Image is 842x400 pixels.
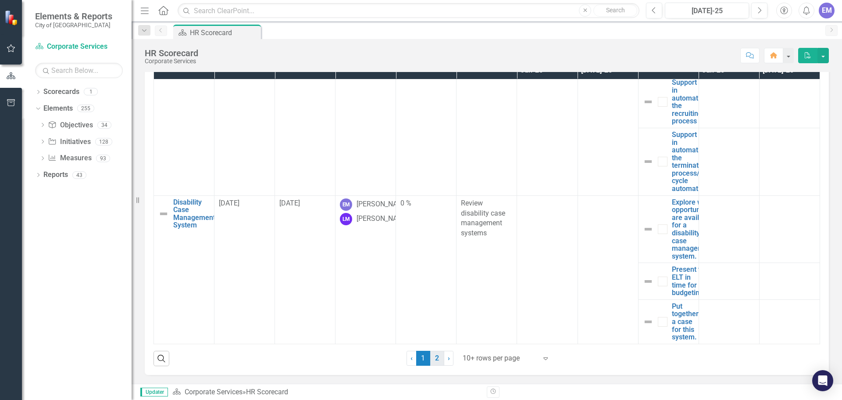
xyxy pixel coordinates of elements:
span: › [448,354,450,362]
img: Not Defined [643,97,653,107]
td: Double-Click to Edit [699,299,759,344]
div: [PERSON_NAME] [357,214,409,224]
span: Updater [140,388,168,396]
td: Double-Click to Edit [699,128,759,195]
a: Scorecards [43,87,79,97]
span: [DATE] [219,199,239,207]
td: Double-Click to Edit Right Click for Context Menu [638,263,699,299]
td: Double-Click to Edit [699,76,759,128]
div: HR Scorecard [190,27,259,38]
div: EM [340,198,352,211]
div: 43 [72,171,86,179]
a: Elements [43,104,73,114]
td: Double-Click to Edit [759,299,820,344]
button: EM [819,3,835,18]
span: 1 [416,351,430,366]
small: City of [GEOGRAPHIC_DATA] [35,22,112,29]
a: Present to ELT in time for budgeting. [672,266,706,296]
input: Search ClearPoint... [178,3,639,18]
span: Search [606,7,625,14]
img: Not Defined [643,224,653,234]
img: ClearPoint Strategy [4,10,20,25]
td: Double-Click to Edit Right Click for Context Menu [638,76,699,128]
a: Corporate Services [35,42,123,52]
div: 93 [96,155,110,162]
div: [PERSON_NAME] [357,199,409,209]
img: Not Defined [158,209,169,219]
img: Not Defined [643,276,653,287]
div: 128 [95,138,112,145]
div: Corporate Services [145,58,198,65]
div: HR Scorecard [145,48,198,58]
div: [DATE]-25 [668,6,746,16]
img: Not Defined [643,156,653,167]
a: Measures [48,153,91,163]
input: Search Below... [35,63,123,78]
div: Open Intercom Messenger [812,370,833,391]
a: Objectives [48,120,93,130]
td: Double-Click to Edit [759,263,820,299]
button: Search [593,4,637,17]
button: [DATE]-25 [665,3,749,18]
td: Double-Click to Edit [699,195,759,263]
td: Double-Click to Edit Right Click for Context Menu [638,195,699,263]
td: Double-Click to Edit [759,195,820,263]
td: Double-Click to Edit [517,195,578,344]
a: Support IT in automating the terminations process/full cycle automation [672,131,712,193]
td: Double-Click to Edit Right Click for Context Menu [638,128,699,195]
a: Disability Case Management System [173,198,215,229]
span: [DATE] [279,199,300,207]
a: Explore what opportunities are available for a disability case management system. [672,198,714,260]
td: Double-Click to Edit Right Click for Context Menu [638,299,699,344]
a: Corporate Services [185,388,243,396]
td: Double-Click to Edit [759,128,820,195]
td: Double-Click to Edit [396,195,457,344]
a: Support IT in automating the recruiting process [672,79,708,125]
div: 34 [97,121,111,129]
div: 1 [84,88,98,96]
td: Double-Click to Edit [759,76,820,128]
span: Elements & Reports [35,11,112,22]
span: ‹ [410,354,413,362]
div: 0 % [400,198,452,209]
div: LM [340,213,352,225]
td: Double-Click to Edit [699,263,759,299]
span: Review disability case management systems [461,199,505,238]
img: Not Defined [643,317,653,327]
a: 2 [430,351,444,366]
td: Double-Click to Edit Right Click for Context Menu [154,195,214,344]
div: HR Scorecard [246,388,288,396]
a: Reports [43,170,68,180]
div: » [172,387,480,397]
a: Initiatives [48,137,90,147]
td: Double-Click to Edit [578,195,638,344]
div: 255 [77,105,94,112]
a: Put together a case for this system. [672,303,699,341]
